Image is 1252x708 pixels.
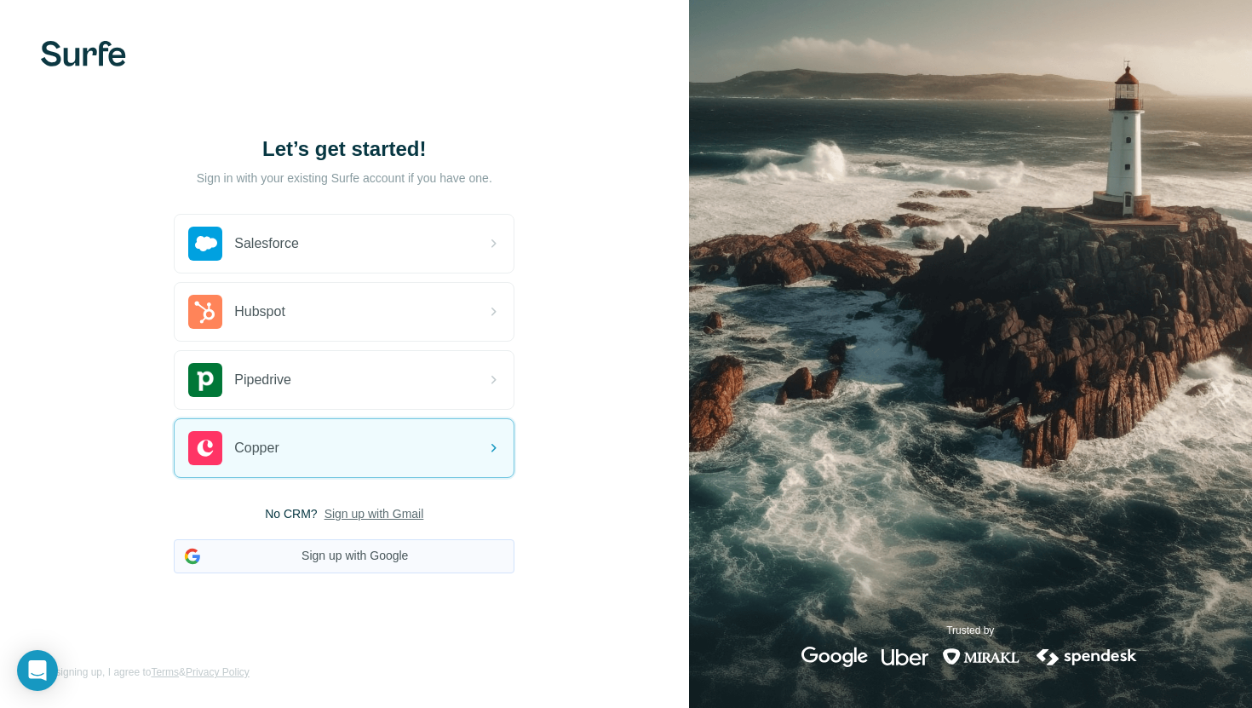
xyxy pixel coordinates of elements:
h1: Let’s get started! [174,135,514,163]
span: Copper [234,438,279,458]
div: Open Intercom Messenger [17,650,58,691]
span: Salesforce [234,233,299,254]
img: pipedrive's logo [188,363,222,397]
p: Sign in with your existing Surfe account if you have one. [197,170,492,187]
button: Sign up with Google [174,539,514,573]
span: Hubspot [234,302,285,322]
span: Pipedrive [234,370,291,390]
img: spendesk's logo [1034,647,1140,667]
a: Terms [151,666,179,678]
img: copper's logo [188,431,222,465]
span: No CRM? [265,505,317,522]
img: Surfe's logo [41,41,126,66]
img: mirakl's logo [942,647,1020,667]
button: Sign up with Gmail [324,505,424,522]
img: google's logo [801,647,868,667]
img: uber's logo [882,647,928,667]
img: hubspot's logo [188,295,222,329]
img: salesforce's logo [188,227,222,261]
span: By signing up, I agree to & [41,665,250,680]
p: Trusted by [946,623,994,638]
a: Privacy Policy [186,666,250,678]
